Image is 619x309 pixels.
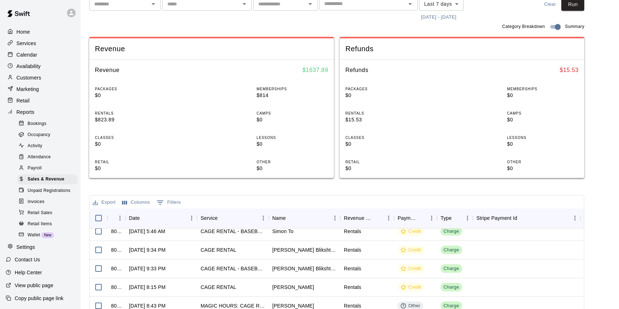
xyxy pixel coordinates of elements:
[16,74,41,81] p: Customers
[272,208,286,228] div: Name
[15,256,40,263] p: Contact Us
[256,111,328,116] p: CAMPS
[256,159,328,165] p: OTHER
[95,116,167,124] p: $823.89
[111,284,122,291] div: 807825
[400,265,421,272] div: Credit
[6,49,75,60] a: Calendar
[28,120,47,127] span: Bookings
[218,213,228,223] button: Sort
[91,197,117,208] button: Export
[256,116,328,124] p: $0
[6,107,75,117] a: Reports
[6,84,75,95] div: Marketing
[17,196,81,207] a: Invoices
[95,111,167,116] p: RENTALS
[6,61,75,72] div: Availability
[507,135,579,140] p: LESSONS
[507,159,579,165] p: OTHER
[443,265,459,272] div: Charge
[28,176,64,183] span: Sales & Revenue
[140,213,150,223] button: Sort
[256,92,328,99] p: $814
[28,187,70,194] span: Unpaid Registrations
[17,197,78,207] div: Invoices
[16,40,36,47] p: Services
[394,208,437,228] div: Payment Method
[6,95,75,106] a: Retail
[17,219,78,229] div: Retail Items
[16,86,39,93] p: Marketing
[95,66,120,75] h6: Revenue
[452,213,462,223] button: Sort
[201,265,265,272] div: CAGE RENTAL - BASEBALL MACHINE
[6,38,75,49] a: Services
[507,165,579,172] p: $0
[107,208,125,228] div: InvoiceId
[28,131,51,139] span: Occupancy
[95,44,328,54] span: Revenue
[6,72,75,83] a: Customers
[17,163,81,174] a: Payroll
[17,130,78,140] div: Occupancy
[443,284,459,291] div: Charge
[272,246,337,254] div: Melanie Zavadsky Blikshteyn
[507,92,579,99] p: $0
[383,213,394,223] button: Menu
[272,265,337,272] div: Melanie Zavadsky Blikshteyn
[186,213,197,223] button: Menu
[17,174,81,185] a: Sales & Revenue
[17,230,81,241] a: WalletNew
[6,26,75,37] a: Home
[398,208,416,228] div: Payment Method
[95,165,167,172] p: $0
[28,221,52,228] span: Retail Items
[17,218,81,230] a: Retail Items
[17,185,81,196] a: Unpaid Registrations
[17,230,78,240] div: WalletNew
[17,174,78,184] div: Sales & Revenue
[507,111,579,116] p: CAMPS
[16,243,35,251] p: Settings
[111,265,122,272] div: 807989
[129,208,140,228] div: Date
[286,213,296,223] button: Sort
[120,197,152,208] button: Select columns
[330,213,340,223] button: Menu
[201,208,218,228] div: Service
[17,152,81,163] a: Attendance
[17,186,78,196] div: Unpaid Registrations
[272,228,293,235] div: Simon To
[345,135,417,140] p: CLASSES
[507,116,579,124] p: $0
[443,247,459,254] div: Charge
[95,140,167,148] p: $0
[258,213,269,223] button: Menu
[462,213,473,223] button: Menu
[443,228,459,235] div: Charge
[129,265,165,272] div: Sep 9, 2025, 9:33 PM
[15,282,53,289] p: View public page
[344,228,361,235] div: Rentals
[373,213,383,223] button: Sort
[256,165,328,172] p: $0
[6,242,75,252] a: Settings
[345,66,368,75] h6: Refunds
[256,86,328,92] p: MEMBERSHIPS
[507,140,579,148] p: $0
[41,233,54,237] span: New
[16,97,30,104] p: Retail
[419,12,458,23] button: [DATE] - [DATE]
[28,209,52,217] span: Retail Sales
[111,228,122,235] div: 808249
[345,44,579,54] span: Refunds
[345,111,417,116] p: RENTALS
[400,284,421,291] div: Credit
[95,92,167,99] p: $0
[155,197,183,208] button: Show filters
